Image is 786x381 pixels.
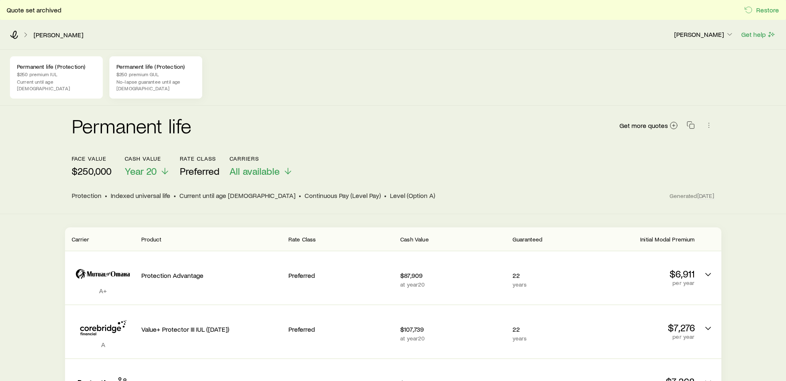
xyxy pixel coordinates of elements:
[180,155,220,162] p: Rate Class
[72,236,89,243] span: Carrier
[72,155,111,162] p: face value
[125,165,157,177] span: Year 20
[10,56,103,99] a: Permanent life (Protection)$250 premium IULCurrent until age [DEMOGRAPHIC_DATA]
[230,155,293,162] p: Carriers
[72,116,192,135] h2: Permanent life
[288,271,394,280] p: Preferred
[17,71,96,77] p: $250 premium IUL
[400,325,505,333] p: $107,739
[33,31,84,39] a: [PERSON_NAME]
[72,165,111,177] p: $250,000
[116,71,195,77] p: $250 premium GUL
[72,287,135,295] p: A+
[125,155,170,162] p: Cash Value
[400,271,505,280] p: $87,909
[180,155,220,177] button: Rate ClassPreferred
[111,191,170,200] span: Indexed universal life
[619,121,678,130] a: Get more quotes
[756,6,779,14] p: Restore
[741,30,776,39] button: Get help
[589,333,694,340] p: per year
[125,155,170,177] button: Cash ValueYear 20
[670,192,714,200] span: Generated
[230,165,280,177] span: All available
[105,191,107,200] span: •
[640,236,694,243] span: Initial Modal Premium
[513,271,583,280] p: 22
[299,191,301,200] span: •
[384,191,387,200] span: •
[619,122,668,129] span: Get more quotes
[141,325,282,333] p: Value+ Protector III IUL ([DATE])
[589,280,694,286] p: per year
[513,236,543,243] span: Guaranteed
[109,56,202,99] a: Permanent life (Protection)$250 premium GULNo-lapse guarantee until age [DEMOGRAPHIC_DATA]
[674,30,734,39] p: [PERSON_NAME]
[697,192,715,200] span: [DATE]
[116,78,195,92] p: No-lapse guarantee until age [DEMOGRAPHIC_DATA]
[141,236,162,243] span: Product
[390,191,435,200] span: Level (Option A)
[744,5,779,15] button: Restore
[305,191,381,200] span: Continuous Pay (Level Pay)
[141,271,282,280] p: Protection Advantage
[400,335,505,342] p: at year 20
[589,322,694,333] p: $7,276
[288,236,316,243] span: Rate Class
[400,281,505,288] p: at year 20
[513,325,583,333] p: 22
[72,191,102,200] span: Protection
[7,6,61,14] span: Quote set archived
[116,63,195,70] p: Permanent life (Protection)
[400,236,429,243] span: Cash Value
[179,191,295,200] span: Current until age [DEMOGRAPHIC_DATA]
[180,165,220,177] span: Preferred
[72,340,135,349] p: A
[230,155,293,177] button: CarriersAll available
[174,191,176,200] span: •
[17,63,96,70] p: Permanent life (Protection)
[589,268,694,280] p: $6,911
[513,335,583,342] p: years
[674,30,734,40] button: [PERSON_NAME]
[17,78,96,92] p: Current until age [DEMOGRAPHIC_DATA]
[513,281,583,288] p: years
[288,325,394,333] p: Preferred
